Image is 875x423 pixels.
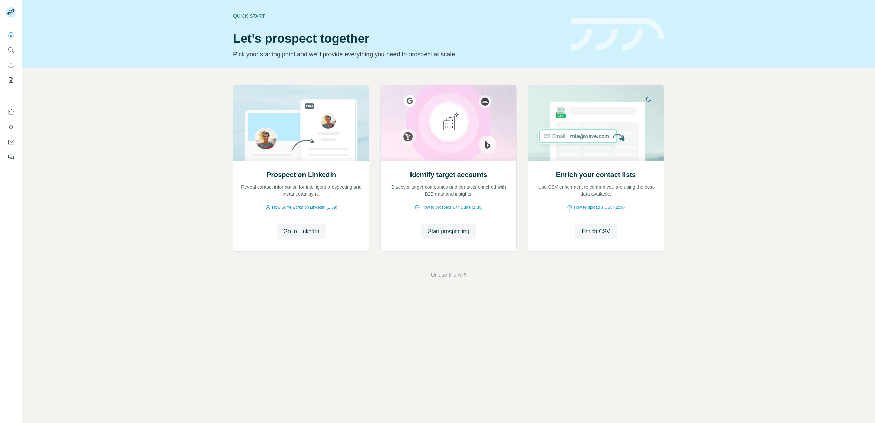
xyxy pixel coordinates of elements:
[5,121,16,133] button: Use Surfe API
[5,136,16,148] button: Dashboard
[380,85,517,161] img: Identify target accounts
[233,32,563,45] h1: Let’s prospect together
[535,184,657,197] p: Use CSV enrichment to confirm you are using the best data available.
[5,74,16,86] button: My lists
[240,184,362,197] p: Reveal contact information for intelligent prospecting and instant data sync.
[556,170,636,180] h2: Enrich your contact lists
[233,13,563,19] div: Quick start
[5,29,16,41] button: Quick start
[582,227,610,236] span: Enrich CSV
[431,271,466,279] button: Or use the API
[5,44,16,56] button: Search
[267,170,336,180] h2: Prospect on LinkedIn
[233,85,369,161] img: Prospect on LinkedIn
[233,50,563,59] p: Pick your starting point and we’ll provide everything you need to prospect at scale.
[428,227,469,236] span: Start prospecting
[283,227,319,236] span: Go to LinkedIn
[571,18,664,51] img: banner
[528,85,664,161] img: Enrich your contact lists
[5,59,16,71] button: Enrich CSV
[277,224,326,239] button: Go to LinkedIn
[421,224,476,239] button: Start prospecting
[421,204,482,210] span: How to prospect with Surfe (1:30)
[5,106,16,118] button: Use Surfe on LinkedIn
[574,204,625,210] span: How to upload a CSV (2:59)
[388,184,510,197] p: Discover target companies and contacts enriched with B2B data and insights.
[272,204,337,210] span: How Surfe works on LinkedIn (1:58)
[5,151,16,163] button: Feedback
[575,224,617,239] button: Enrich CSV
[410,170,487,180] h2: Identify target accounts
